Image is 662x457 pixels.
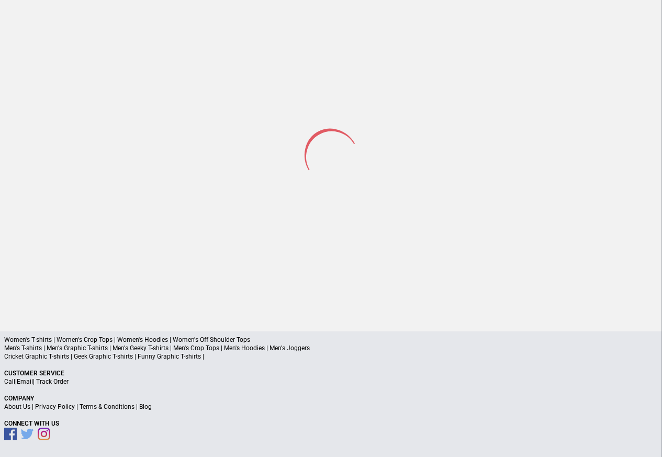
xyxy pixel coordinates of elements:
[4,336,658,344] p: Women's T-shirts | Women's Crop Tops | Women's Hoodies | Women's Off Shoulder Tops
[139,403,152,410] a: Blog
[4,378,15,385] a: Call
[4,419,658,428] p: Connect With Us
[4,394,658,403] p: Company
[80,403,134,410] a: Terms & Conditions
[4,403,658,411] p: | | |
[4,352,658,361] p: Cricket Graphic T-shirts | Geek Graphic T-shirts | Funny Graphic T-shirts |
[35,403,75,410] a: Privacy Policy
[4,369,658,377] p: Customer Service
[17,378,33,385] a: Email
[36,378,69,385] a: Track Order
[4,377,658,386] p: | |
[4,403,30,410] a: About Us
[4,344,658,352] p: Men's T-shirts | Men's Graphic T-shirts | Men's Geeky T-shirts | Men's Crop Tops | Men's Hoodies ...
